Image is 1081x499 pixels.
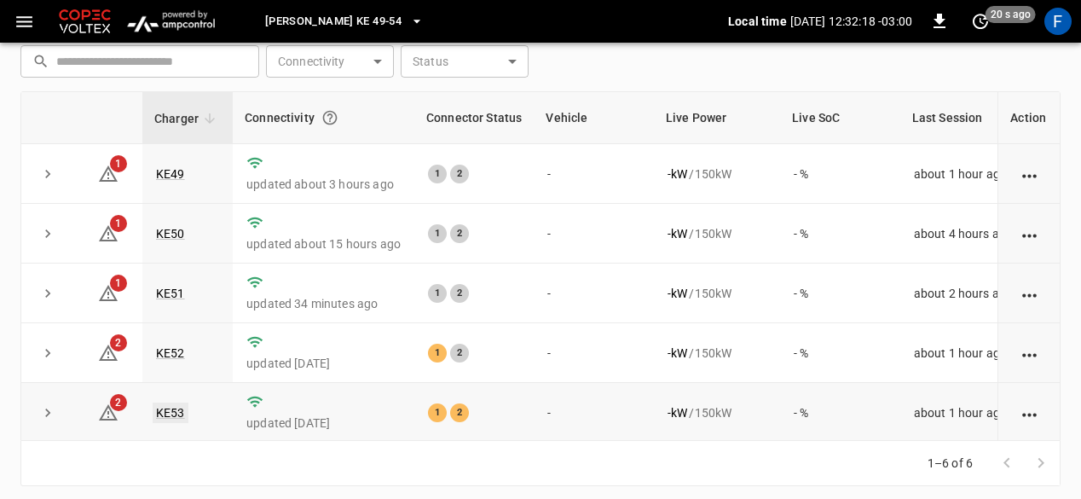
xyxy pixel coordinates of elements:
td: - % [780,264,900,323]
span: 2 [110,334,127,351]
div: 1 [428,224,447,243]
div: / 150 kW [668,404,766,421]
td: about 1 hour ago [900,323,1027,383]
td: - [534,144,654,204]
p: updated about 15 hours ago [246,235,401,252]
p: updated 34 minutes ago [246,295,401,312]
button: expand row [35,161,61,187]
p: [DATE] 12:32:18 -03:00 [790,13,912,30]
td: - [534,323,654,383]
div: action cell options [1019,404,1040,421]
th: Action [997,92,1060,144]
div: / 150 kW [668,165,766,183]
td: - % [780,204,900,264]
p: updated [DATE] [246,415,401,432]
button: Connection between the charger and our software. [315,102,345,133]
a: 1 [98,225,119,239]
p: updated [DATE] [246,355,401,372]
div: / 150 kW [668,225,766,242]
p: 1–6 of 6 [928,455,973,472]
a: KE50 [156,227,185,241]
td: about 2 hours ago [900,264,1027,323]
td: - % [780,144,900,204]
button: expand row [35,221,61,247]
td: - [534,383,654,443]
p: - kW [668,165,687,183]
span: 20 s ago [986,6,1036,23]
div: 2 [450,403,469,422]
div: 2 [450,224,469,243]
td: - % [780,323,900,383]
div: Connectivity [245,102,402,133]
a: KE53 [153,403,188,423]
td: - [534,204,654,264]
p: - kW [668,404,687,421]
a: 1 [98,165,119,179]
div: 2 [450,344,469,363]
td: about 4 hours ago [900,204,1027,264]
button: set refresh interval [967,8,994,35]
img: ampcontrol.io logo [121,5,221,38]
div: action cell options [1019,165,1040,183]
div: 2 [450,165,469,183]
span: 1 [110,215,127,232]
div: action cell options [1019,225,1040,242]
img: Customer Logo [55,5,114,38]
span: 2 [110,394,127,411]
td: - % [780,383,900,443]
p: updated about 3 hours ago [246,176,401,193]
button: expand row [35,340,61,366]
span: 1 [110,275,127,292]
a: KE49 [156,167,185,181]
button: expand row [35,400,61,426]
div: 1 [428,344,447,363]
span: Charger [154,108,221,129]
td: about 1 hour ago [900,144,1027,204]
div: 2 [450,284,469,303]
p: - kW [668,285,687,302]
div: 1 [428,284,447,303]
th: Live SoC [780,92,900,144]
a: 2 [98,405,119,419]
span: [PERSON_NAME] KE 49-54 [265,12,402,32]
div: 1 [428,165,447,183]
div: / 150 kW [668,345,766,362]
p: - kW [668,225,687,242]
td: about 1 hour ago [900,383,1027,443]
a: KE52 [156,346,185,360]
div: 1 [428,403,447,422]
td: - [534,264,654,323]
span: 1 [110,155,127,172]
div: action cell options [1019,285,1040,302]
th: Last Session [900,92,1027,144]
button: [PERSON_NAME] KE 49-54 [258,5,431,38]
th: Connector Status [414,92,534,144]
a: 2 [98,345,119,359]
p: - kW [668,345,687,362]
th: Vehicle [534,92,654,144]
p: Local time [728,13,787,30]
a: 1 [98,286,119,299]
button: expand row [35,281,61,306]
div: action cell options [1019,345,1040,362]
th: Live Power [654,92,780,144]
div: / 150 kW [668,285,766,302]
div: profile-icon [1044,8,1072,35]
a: KE51 [156,287,185,300]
